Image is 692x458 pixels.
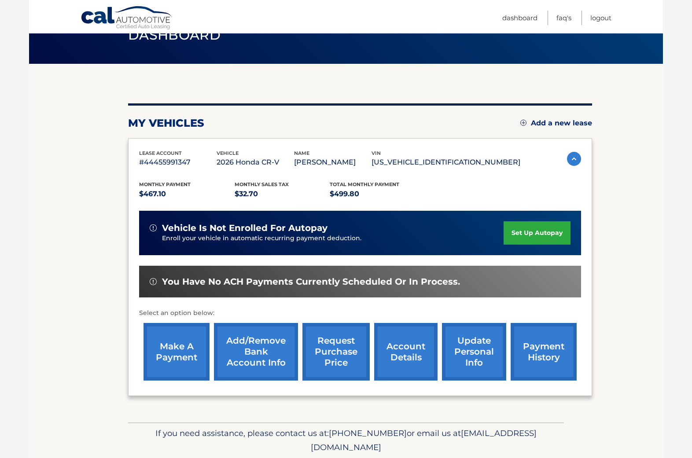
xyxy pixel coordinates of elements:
[372,150,381,156] span: vin
[217,156,294,169] p: 2026 Honda CR-V
[302,323,370,381] a: request purchase price
[139,150,182,156] span: lease account
[556,11,571,25] a: FAQ's
[374,323,438,381] a: account details
[162,234,504,243] p: Enroll your vehicle in automatic recurring payment deduction.
[150,278,157,285] img: alert-white.svg
[329,428,407,438] span: [PHONE_NUMBER]
[81,6,173,31] a: Cal Automotive
[520,120,526,126] img: add.svg
[128,117,204,130] h2: my vehicles
[311,428,537,452] span: [EMAIL_ADDRESS][DOMAIN_NAME]
[139,188,235,200] p: $467.10
[442,323,506,381] a: update personal info
[502,11,537,25] a: Dashboard
[128,27,221,43] span: Dashboard
[330,181,399,187] span: Total Monthly Payment
[139,308,581,319] p: Select an option below:
[139,181,191,187] span: Monthly Payment
[235,188,330,200] p: $32.70
[330,188,425,200] p: $499.80
[150,224,157,231] img: alert-white.svg
[372,156,520,169] p: [US_VEHICLE_IDENTIFICATION_NUMBER]
[235,181,289,187] span: Monthly sales Tax
[294,156,372,169] p: [PERSON_NAME]
[134,426,558,454] p: If you need assistance, please contact us at: or email us at
[567,152,581,166] img: accordion-active.svg
[520,119,592,128] a: Add a new lease
[162,276,460,287] span: You have no ACH payments currently scheduled or in process.
[504,221,571,245] a: set up autopay
[214,323,298,381] a: Add/Remove bank account info
[139,156,217,169] p: #44455991347
[294,150,309,156] span: name
[144,323,210,381] a: make a payment
[590,11,611,25] a: Logout
[217,150,239,156] span: vehicle
[511,323,577,381] a: payment history
[162,223,328,234] span: vehicle is not enrolled for autopay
